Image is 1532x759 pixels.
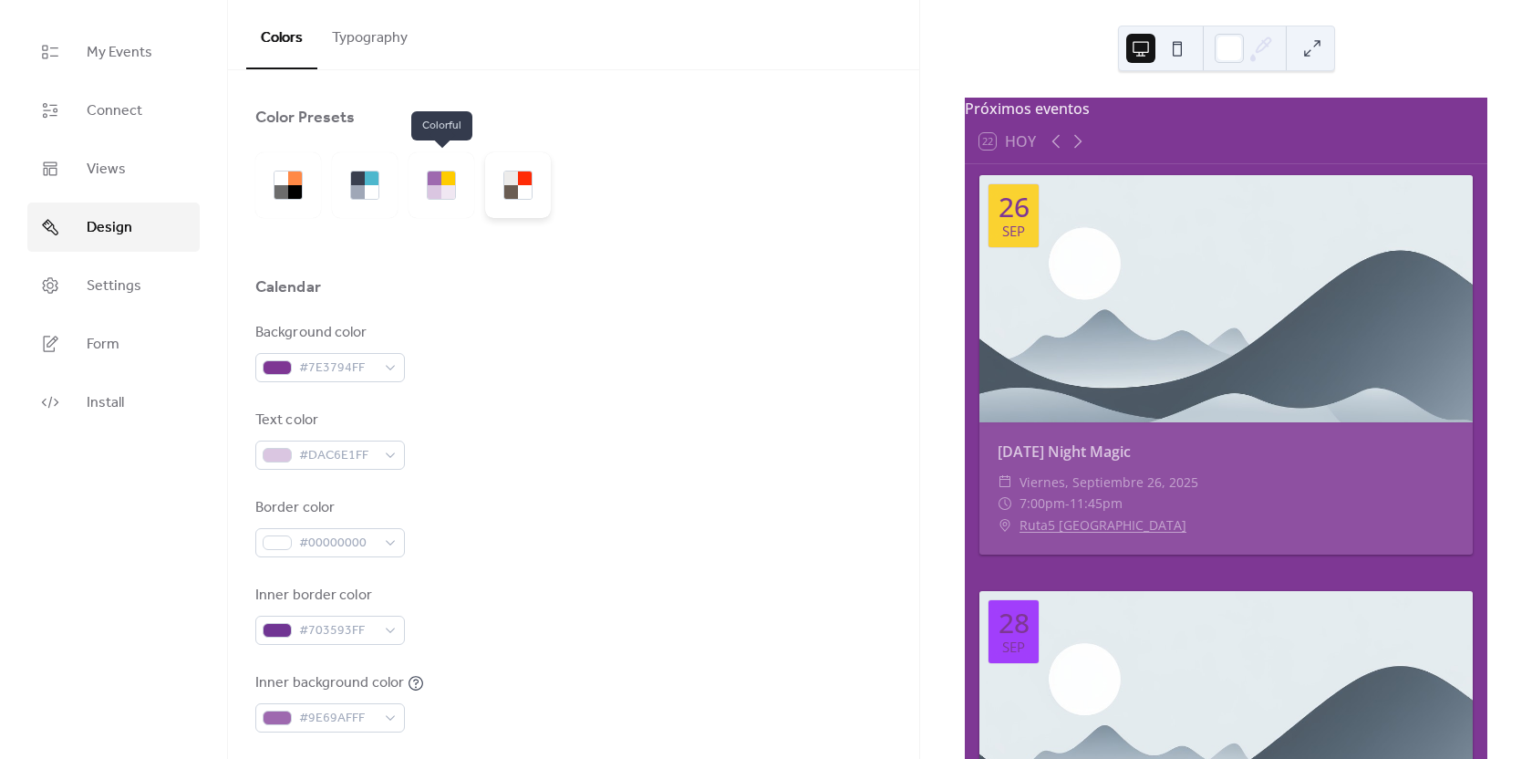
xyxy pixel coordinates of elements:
[87,217,132,239] span: Design
[1070,493,1123,515] span: 11:45pm
[27,86,200,135] a: Connect
[965,98,1487,120] div: Próximos eventos
[299,620,376,642] span: #703593FF
[87,42,152,64] span: My Events
[255,497,401,519] div: Border color
[411,111,472,140] span: Colorful
[998,493,1012,515] div: ​
[255,672,404,694] div: Inner background color
[979,441,1473,463] div: [DATE] Night Magic
[87,392,124,414] span: Install
[27,261,200,310] a: Settings
[255,410,401,431] div: Text color
[299,445,376,467] span: #DAC6E1FF
[27,203,200,252] a: Design
[27,144,200,193] a: Views
[87,276,141,297] span: Settings
[87,159,126,181] span: Views
[1020,493,1065,515] span: 7:00pm
[999,609,1030,637] div: 28
[87,100,142,122] span: Connect
[299,358,376,379] span: #7E3794FF
[27,27,200,77] a: My Events
[998,515,1012,536] div: ​
[1002,640,1025,654] div: sep
[299,708,376,730] span: #9E69AFFF
[1020,472,1198,494] span: viernes, septiembre 26, 2025
[27,319,200,369] a: Form
[255,276,321,298] div: Calendar
[255,107,355,129] div: Color Presets
[87,334,119,356] span: Form
[998,472,1012,494] div: ​
[255,585,401,607] div: Inner border color
[1065,493,1070,515] span: -
[27,378,200,427] a: Install
[999,193,1030,221] div: 26
[255,322,401,344] div: Background color
[299,533,376,555] span: #00000000
[1002,224,1025,238] div: sep
[1020,515,1186,536] a: Ruta5 [GEOGRAPHIC_DATA]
